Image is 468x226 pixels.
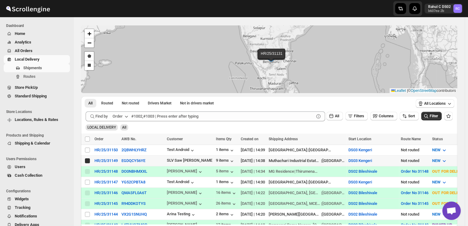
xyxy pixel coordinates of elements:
button: HR/25/31145 [94,201,118,206]
div: 2 items [216,212,235,218]
img: Marker [267,54,276,61]
a: OpenStreetMap [411,89,437,93]
div: | [269,201,345,207]
button: DO0NBHMXXL [121,169,147,174]
button: YG52CPBTA8 [121,180,145,184]
div: [DATE] | 14:20 [241,211,265,217]
span: Analytics [15,40,31,44]
button: DS02 Bileshivale [348,201,377,206]
div: | [269,190,345,196]
input: #1002,#1003 | Press enter after typing [131,111,314,121]
span: Find by [95,113,108,119]
span: Local Delivery [15,57,40,62]
button: NEW [428,209,451,219]
span: Shipments [23,66,42,70]
span: All [335,114,339,118]
span: Routes [23,74,36,79]
button: [PERSON_NAME] [167,190,203,196]
span: Route Name [401,137,421,141]
div: [GEOGRAPHIC_DATA] [269,179,307,185]
button: Tracking [4,203,70,212]
button: Home [4,29,70,38]
button: NEW [428,156,451,166]
span: Store PickUp [15,85,38,90]
button: Routed [98,99,117,107]
img: Marker [266,55,275,62]
span: Created on [241,137,259,141]
div: [GEOGRAPHIC_DATA] [309,179,332,185]
button: Widgets [4,195,70,203]
button: HR/25/31144 [94,212,118,217]
button: All [85,99,96,107]
div: [PERSON_NAME] [167,201,203,207]
span: Tracking [15,205,30,210]
span: | [407,89,408,93]
span: Order [94,137,103,141]
span: Shipping & Calendar [15,141,50,145]
div: [DATE] | 14:20 [241,201,265,207]
button: 1 items [216,147,235,153]
img: Marker [266,55,275,61]
span: NEW [432,212,440,217]
img: Marker [266,55,275,61]
div: [GEOGRAPHIC_DATA] [322,190,345,196]
span: All [88,101,93,106]
button: 16 items [216,190,237,196]
span: Products and Shipping [6,133,71,138]
div: Arina Testing [167,212,196,218]
div: Open chat [442,202,461,220]
span: Routed [101,101,113,106]
button: HR/25/31150 [94,148,118,152]
button: NEW [428,177,451,187]
span: LOCAL DELIVERY [87,125,116,130]
button: VX2G1SNUHQ [121,212,147,217]
span: Cash Collection [15,173,42,178]
button: DS03 Kengeri [348,180,372,184]
div: [GEOGRAPHIC_DATA] [309,147,332,153]
span: Not in drivers market [180,101,214,106]
button: Sort [400,112,419,120]
button: Analytics [4,38,70,47]
span: Configurations [6,189,71,194]
button: Filters [345,112,368,120]
div: [GEOGRAPHIC_DATA], MCECHS Layout, Sri [PERSON_NAME] Layout, [PERSON_NAME] Nagar [269,201,321,207]
span: Sort [408,114,415,118]
a: Draw a rectangle [85,61,94,70]
img: ScrollEngine [5,1,51,16]
a: Zoom out [85,38,94,47]
button: Un-claimable [176,99,217,107]
a: Draw a polygon [85,52,94,61]
div: Muthachari Industrial Estate, [PERSON_NAME][GEOGRAPHIC_DATA] [269,158,321,164]
span: Home [15,31,25,36]
button: Test Android [167,179,195,186]
div: | [269,179,345,185]
div: SLV Saw [PERSON_NAME] a... [167,158,220,163]
span: Items Qty [216,137,232,141]
button: 9 items [216,158,235,164]
span: AWB No. [121,137,136,141]
button: HR/25/31148 [94,169,118,174]
button: HR/25/31149 [94,158,118,163]
button: NEW [428,145,451,155]
div: Order [113,113,123,119]
button: 5 items [216,169,235,175]
button: DS02 Bileshivale [348,169,377,174]
button: [PERSON_NAME] [167,169,203,175]
div: [GEOGRAPHIC_DATA] [322,211,345,217]
p: Rahul C DS02 [428,4,451,9]
button: DS02 Bileshivale [348,190,377,195]
button: Claimable [144,99,175,107]
span: Start Location [348,137,371,141]
div: 26 items [216,201,237,207]
span: Users [15,164,25,169]
div: [DATE] | 14:38 [241,158,265,164]
div: | [269,158,345,164]
span: NEW [432,158,440,163]
span: + [87,30,91,37]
